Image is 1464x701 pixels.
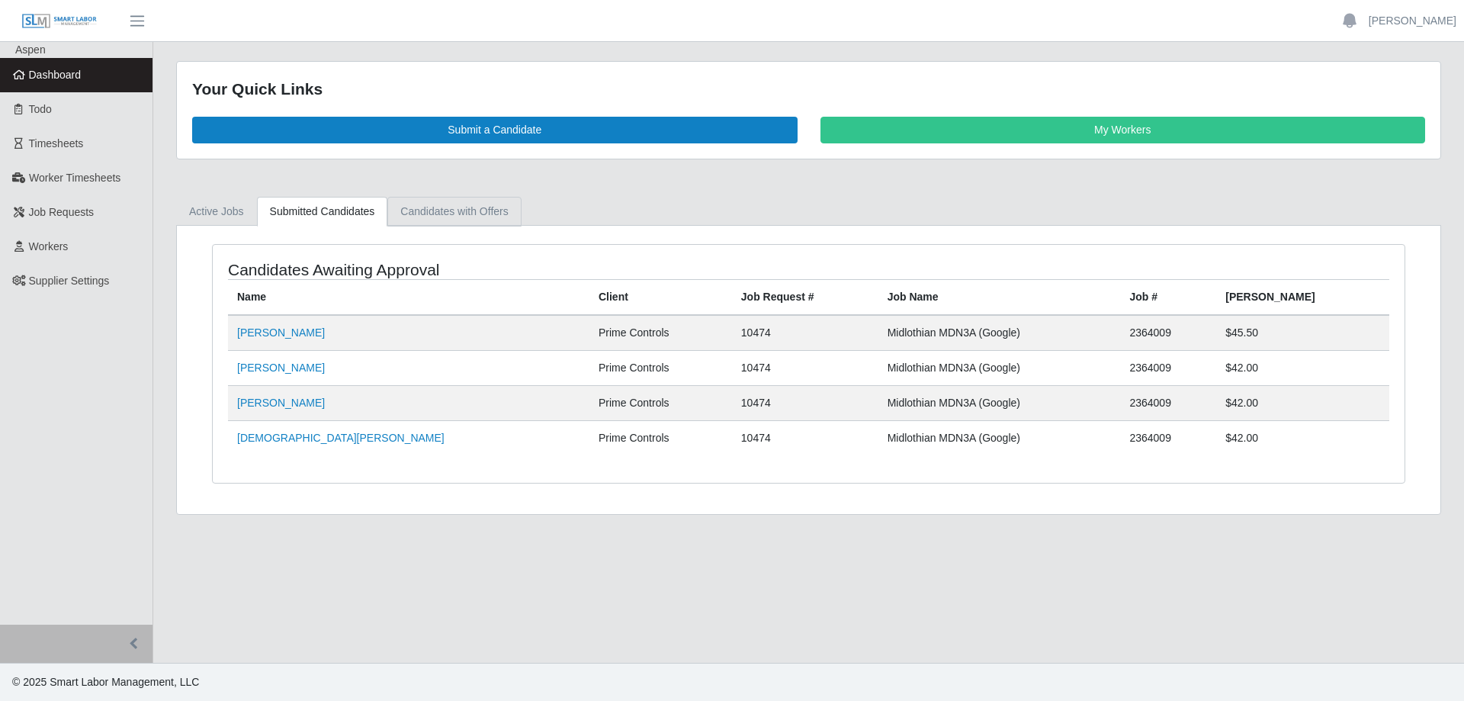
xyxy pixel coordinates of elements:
[228,279,589,315] th: Name
[29,137,84,150] span: Timesheets
[732,420,878,455] td: 10474
[878,420,1121,455] td: Midlothian MDN3A (Google)
[387,197,521,227] a: Candidates with Offers
[878,279,1121,315] th: Job Name
[1120,350,1216,385] td: 2364009
[589,315,732,351] td: Prime Controls
[192,77,1425,101] div: Your Quick Links
[1120,385,1216,420] td: 2364009
[192,117,798,143] a: Submit a Candidate
[21,13,98,30] img: SLM Logo
[878,385,1121,420] td: Midlothian MDN3A (Google)
[589,279,732,315] th: Client
[15,43,46,56] span: Aspen
[732,385,878,420] td: 10474
[1120,279,1216,315] th: Job #
[29,275,110,287] span: Supplier Settings
[878,315,1121,351] td: Midlothian MDN3A (Google)
[29,69,82,81] span: Dashboard
[237,362,325,374] a: [PERSON_NAME]
[1120,420,1216,455] td: 2364009
[29,103,52,115] span: Todo
[732,350,878,385] td: 10474
[237,397,325,409] a: [PERSON_NAME]
[1216,315,1389,351] td: $45.50
[1369,13,1456,29] a: [PERSON_NAME]
[29,206,95,218] span: Job Requests
[732,279,878,315] th: Job Request #
[257,197,388,227] a: Submitted Candidates
[237,432,445,444] a: [DEMOGRAPHIC_DATA][PERSON_NAME]
[732,315,878,351] td: 10474
[1216,279,1389,315] th: [PERSON_NAME]
[1216,420,1389,455] td: $42.00
[1216,385,1389,420] td: $42.00
[589,420,732,455] td: Prime Controls
[589,350,732,385] td: Prime Controls
[228,260,698,279] h4: Candidates Awaiting Approval
[1216,350,1389,385] td: $42.00
[878,350,1121,385] td: Midlothian MDN3A (Google)
[237,326,325,339] a: [PERSON_NAME]
[12,676,199,688] span: © 2025 Smart Labor Management, LLC
[1120,315,1216,351] td: 2364009
[176,197,257,227] a: Active Jobs
[29,240,69,252] span: Workers
[820,117,1426,143] a: My Workers
[589,385,732,420] td: Prime Controls
[29,172,120,184] span: Worker Timesheets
